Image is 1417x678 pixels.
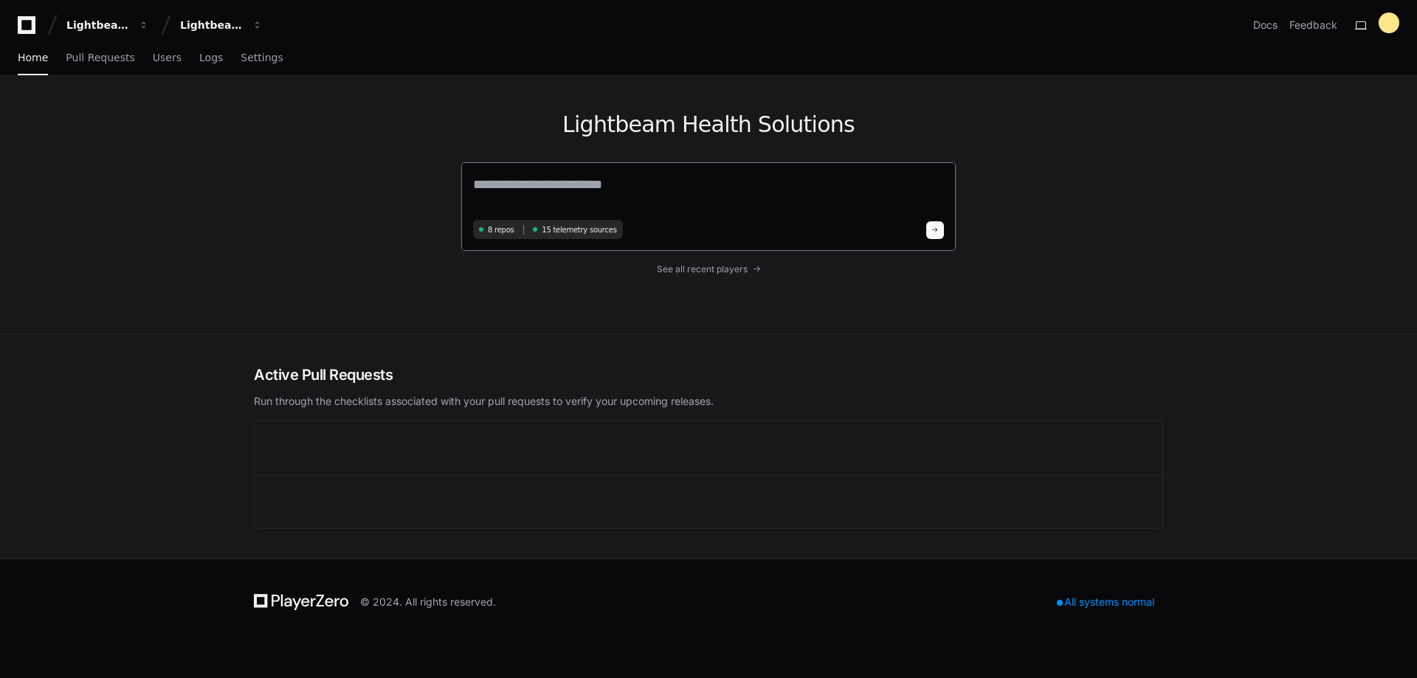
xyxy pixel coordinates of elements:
div: Lightbeam Health [66,18,130,32]
a: Pull Requests [66,41,134,75]
a: Users [153,41,182,75]
span: Pull Requests [66,53,134,62]
div: All systems normal [1048,592,1163,612]
span: 8 repos [488,224,514,235]
a: Home [18,41,48,75]
div: Lightbeam Health Solutions [180,18,244,32]
button: Feedback [1289,18,1337,32]
span: See all recent players [657,263,748,275]
span: Users [153,53,182,62]
span: Logs [199,53,223,62]
h2: Active Pull Requests [254,364,1163,385]
a: Settings [241,41,283,75]
a: Logs [199,41,223,75]
span: 15 telemetry sources [542,224,616,235]
div: © 2024. All rights reserved. [360,595,496,609]
p: Run through the checklists associated with your pull requests to verify your upcoming releases. [254,394,1163,409]
h1: Lightbeam Health Solutions [461,111,956,138]
button: Lightbeam Health [61,12,155,38]
button: Lightbeam Health Solutions [174,12,269,38]
a: See all recent players [461,263,956,275]
span: Settings [241,53,283,62]
a: Docs [1253,18,1278,32]
span: Home [18,53,48,62]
